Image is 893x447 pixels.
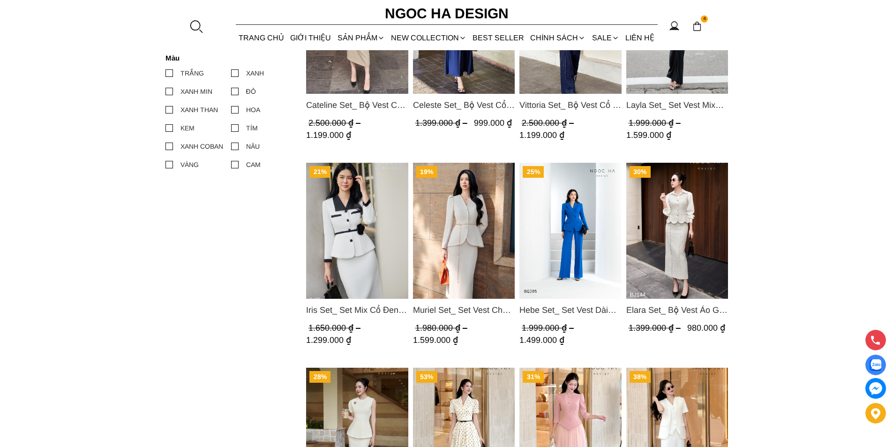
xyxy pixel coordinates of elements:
[626,98,728,112] span: Layla Set_ Set Vest Mix Ren Đen Quần Suông BQ-06
[519,163,622,299] a: Product image - Hebe Set_ Set Vest Dài Tay BQ285
[865,378,886,399] a: messenger
[306,163,408,299] img: Iris Set_ Set Mix Cổ Đen Chân Váy Bút Chì Màu Trắng Kèm Đai Hoa BJ117
[287,25,334,50] a: GIỚI THIỆU
[180,105,218,115] div: XANH THAN
[415,323,469,333] span: 1.980.000 ₫
[628,118,683,128] span: 1.999.000 ₫
[306,303,408,317] a: Link to Iris Set_ Set Mix Cổ Đen Chân Váy Bút Chì Màu Trắng Kèm Đai Hoa BJ117
[626,303,728,317] span: Elara Set_ Bộ Vest Áo Gile Chân Váy Bút Chì BJ144
[519,98,622,112] span: Vittoria Set_ Bộ Vest Cổ V Quần Suông Kẻ Sọc BQ013
[626,130,671,140] span: 1.599.000 ₫
[306,303,408,317] span: Iris Set_ Set Mix Cổ Đen Chân Váy Bút Chì Màu Trắng Kèm Đai Hoa BJ117
[165,54,291,62] h4: Màu
[246,123,258,133] div: TÍM
[308,118,363,128] span: 2.500.000 ₫
[626,163,728,299] a: Product image - Elara Set_ Bộ Vest Áo Gile Chân Váy Bút Chì BJ144
[413,98,515,112] a: Link to Celeste Set_ Bộ Vest Cổ Tròn Chân Váy Nhún Xòe Màu Xanh Bò BJ142
[246,86,256,97] div: ĐỎ
[180,86,212,97] div: XANH MIN
[522,323,576,333] span: 1.999.000 ₫
[413,303,515,317] a: Link to Muriel Set_ Set Vest Chân Váy Màu Bee Vai Xếp Ly Cổ V Kèm Đai Kim Loại BJ111
[413,98,515,112] span: Celeste Set_ Bộ Vest Cổ Tròn Chân Váy Nhún Xòe Màu Xanh Bò BJ142
[701,15,708,23] span: 4
[246,159,261,170] div: CAM
[519,98,622,112] a: Link to Vittoria Set_ Bộ Vest Cổ V Quần Suông Kẻ Sọc BQ013
[334,25,388,50] div: SẢN PHẨM
[527,25,589,50] div: Chính sách
[692,21,702,31] img: img-CART-ICON-ksit0nf1
[413,163,515,299] a: Product image - Muriel Set_ Set Vest Chân Váy Màu Bee Vai Xếp Ly Cổ V Kèm Đai Kim Loại BJ111
[180,68,204,78] div: TRẮNG
[308,323,363,333] span: 1.650.000 ₫
[236,25,287,50] a: TRANG CHỦ
[870,359,881,371] img: Display image
[626,303,728,317] a: Link to Elara Set_ Bộ Vest Áo Gile Chân Váy Bút Chì BJ144
[519,303,622,317] span: Hebe Set_ Set Vest Dài Tay BQ285
[687,323,725,333] span: 980.000 ₫
[306,130,351,140] span: 1.199.000 ₫
[306,98,408,112] a: Link to Cateline Set_ Bộ Vest Cổ V Đính Cúc Nhí Chân Váy Bút Chì BJ127
[180,123,195,133] div: KEM
[626,163,728,299] img: Elara Set_ Bộ Vest Áo Gile Chân Váy Bút Chì BJ144
[519,163,622,299] img: Hebe Set_ Set Vest Dài Tay BQ285
[246,141,260,152] div: NÂU
[376,2,517,25] a: Ngoc Ha Design
[470,25,527,50] a: BEST SELLER
[413,303,515,317] span: Muriel Set_ Set Vest Chân Váy Màu Bee Vai Xếp Ly Cổ V Kèm Đai Kim Loại BJ111
[246,68,264,78] div: XANH
[413,163,515,299] img: Muriel Set_ Set Vest Chân Váy Màu Bee Vai Xếp Ly Cổ V Kèm Đai Kim Loại BJ111
[415,118,469,128] span: 1.399.000 ₫
[306,163,408,299] a: Product image - Iris Set_ Set Mix Cổ Đen Chân Váy Bút Chì Màu Trắng Kèm Đai Hoa BJ117
[413,335,458,345] span: 1.599.000 ₫
[522,118,576,128] span: 2.500.000 ₫
[246,105,260,115] div: HOA
[628,323,683,333] span: 1.399.000 ₫
[306,335,351,345] span: 1.299.000 ₫
[626,98,728,112] a: Link to Layla Set_ Set Vest Mix Ren Đen Quần Suông BQ-06
[388,25,469,50] a: NEW COLLECTION
[865,355,886,375] a: Display image
[306,98,408,112] span: Cateline Set_ Bộ Vest Cổ V Đính Cúc Nhí Chân Váy Bút Chì BJ127
[180,141,223,152] div: XANH COBAN
[622,25,657,50] a: LIÊN HỆ
[473,118,511,128] span: 999.000 ₫
[519,335,564,345] span: 1.499.000 ₫
[180,159,199,170] div: VÀNG
[589,25,622,50] a: SALE
[519,303,622,317] a: Link to Hebe Set_ Set Vest Dài Tay BQ285
[519,130,564,140] span: 1.199.000 ₫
